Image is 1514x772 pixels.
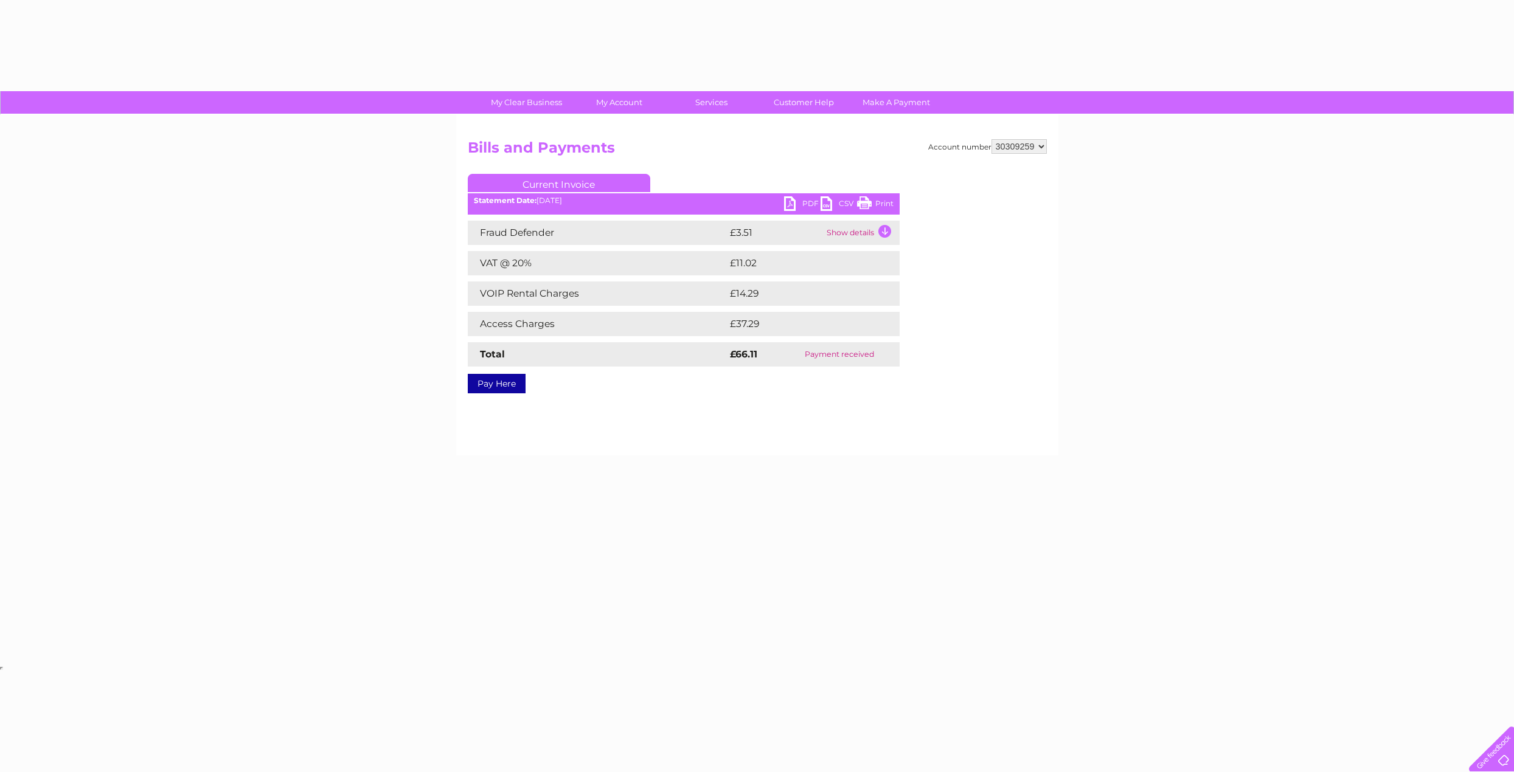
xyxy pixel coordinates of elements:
a: My Account [569,91,669,114]
td: VAT @ 20% [468,251,727,275]
a: Print [857,196,894,214]
td: Payment received [780,342,900,367]
a: CSV [821,196,857,214]
td: £11.02 [727,251,873,275]
td: Access Charges [468,312,727,336]
td: Fraud Defender [468,221,727,245]
a: Make A Payment [846,91,946,114]
div: Account number [928,139,1047,154]
a: Customer Help [754,91,854,114]
b: Statement Date: [474,196,536,205]
td: VOIP Rental Charges [468,281,727,306]
a: PDF [784,196,821,214]
a: Current Invoice [468,174,650,192]
a: Services [661,91,762,114]
a: Pay Here [468,374,526,393]
td: £3.51 [727,221,824,245]
td: £14.29 [727,281,874,306]
h2: Bills and Payments [468,139,1047,162]
strong: Total [480,348,505,360]
td: Show details [824,221,900,245]
a: My Clear Business [476,91,577,114]
div: [DATE] [468,196,900,205]
strong: £66.11 [730,348,757,360]
td: £37.29 [727,312,875,336]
